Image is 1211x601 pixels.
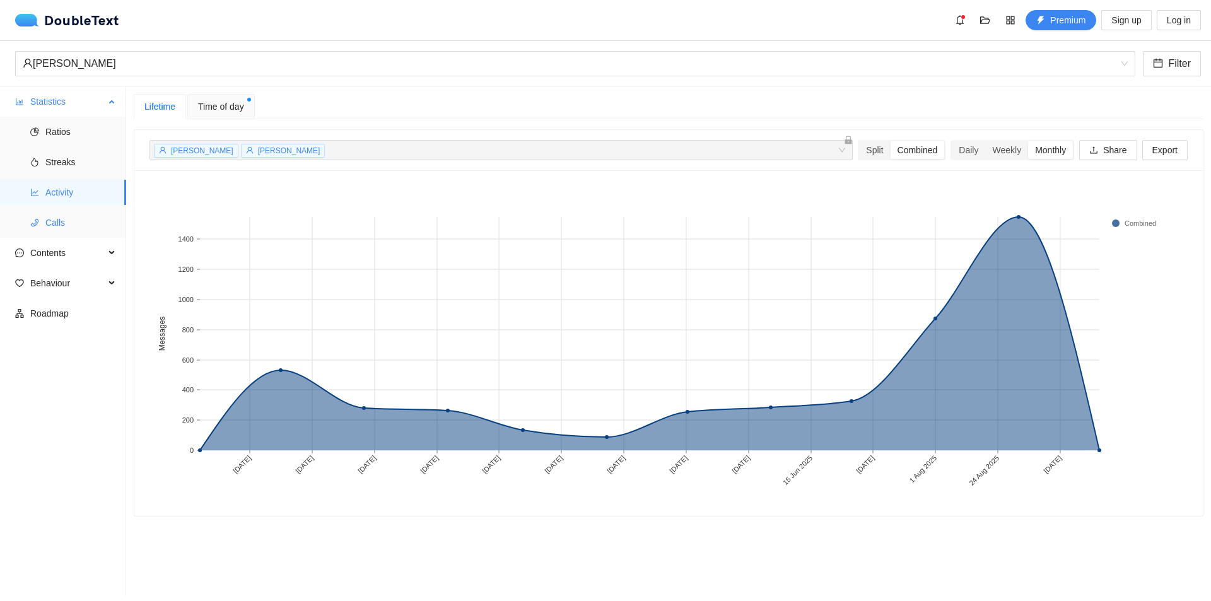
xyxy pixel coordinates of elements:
[668,454,689,475] text: [DATE]
[1101,10,1151,30] button: Sign up
[419,454,440,475] text: [DATE]
[605,454,626,475] text: [DATE]
[45,149,116,175] span: Streaks
[45,210,116,235] span: Calls
[481,454,501,475] text: [DATE]
[23,52,1128,76] span: Charvi Susu
[23,52,1116,76] div: [PERSON_NAME]
[231,454,252,475] text: [DATE]
[1143,51,1201,76] button: calendarFilter
[15,14,119,26] a: logoDoubleText
[543,454,564,475] text: [DATE]
[844,136,853,144] span: lock
[1042,454,1063,475] text: [DATE]
[182,416,194,424] text: 200
[30,89,105,114] span: Statistics
[246,146,254,154] span: user
[1142,140,1188,160] button: Export
[198,100,244,114] span: Time of day
[1152,143,1178,157] span: Export
[1036,16,1045,26] span: thunderbolt
[30,301,116,326] span: Roadmap
[976,15,995,25] span: folder-open
[15,97,24,106] span: bar-chart
[1111,13,1141,27] span: Sign up
[190,446,194,454] text: 0
[30,218,39,227] span: phone
[159,146,167,154] span: user
[15,279,24,288] span: heart
[178,265,194,273] text: 1200
[15,248,24,257] span: message
[855,454,875,475] text: [DATE]
[15,14,44,26] img: logo
[1000,10,1021,30] button: appstore
[1157,10,1201,30] button: Log in
[952,141,985,159] div: Daily
[1167,13,1191,27] span: Log in
[30,127,39,136] span: pie-chart
[781,454,814,486] text: 15 Jun 2025
[30,188,39,197] span: line-chart
[294,454,315,475] text: [DATE]
[158,317,167,351] text: Messages
[356,454,377,475] text: [DATE]
[182,356,194,364] text: 600
[182,326,194,334] text: 800
[258,146,320,155] span: [PERSON_NAME]
[30,271,105,296] span: Behaviour
[178,235,194,243] text: 1400
[1001,15,1020,25] span: appstore
[908,454,938,484] text: 1 Aug 2025
[30,240,105,265] span: Contents
[985,141,1028,159] div: Weekly
[45,119,116,144] span: Ratios
[178,296,194,303] text: 1000
[1153,58,1163,70] span: calendar
[1050,13,1085,27] span: Premium
[1168,55,1191,71] span: Filter
[951,15,969,25] span: bell
[968,454,1000,487] text: 24 Aug 2025
[1089,146,1098,156] span: upload
[15,309,24,318] span: apartment
[23,58,33,68] span: user
[730,454,751,475] text: [DATE]
[859,141,890,159] div: Split
[171,146,233,155] span: [PERSON_NAME]
[891,141,945,159] div: Combined
[950,10,970,30] button: bell
[15,14,119,26] div: DoubleText
[30,158,39,166] span: fire
[1028,141,1073,159] div: Monthly
[1103,143,1126,157] span: Share
[1079,140,1137,160] button: uploadShare
[45,180,116,205] span: Activity
[1026,10,1096,30] button: thunderboltPremium
[975,10,995,30] button: folder-open
[144,100,175,114] div: Lifetime
[182,386,194,394] text: 400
